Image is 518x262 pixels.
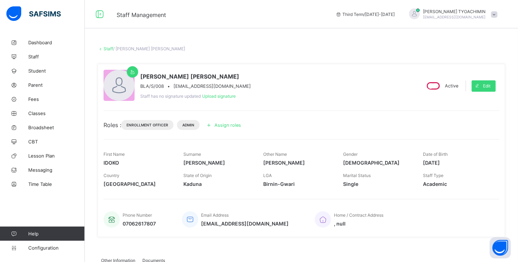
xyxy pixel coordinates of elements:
[104,46,113,51] a: Staff
[343,173,371,178] span: Marital Status
[483,83,490,89] span: Edit
[140,84,164,89] span: BLA/S/008
[183,173,212,178] span: State of Origin
[182,123,194,127] span: Admin
[343,152,358,157] span: Gender
[183,160,253,166] span: [PERSON_NAME]
[423,9,486,14] span: [PERSON_NAME] TYOACHIMIN
[423,160,492,166] span: [DATE]
[28,167,85,173] span: Messaging
[104,173,119,178] span: Country
[423,173,443,178] span: Staff Type
[183,152,201,157] span: Surname
[28,125,85,130] span: Broadsheet
[343,181,412,187] span: Single
[173,84,251,89] span: [EMAIL_ADDRESS][DOMAIN_NAME]
[104,160,173,166] span: IDOKO
[263,181,332,187] span: Birnin-Gwari
[140,84,251,89] div: •
[28,153,85,159] span: Lesson Plan
[214,123,241,128] span: Assign roles
[423,15,486,19] span: [EMAIL_ADDRESS][DOMAIN_NAME]
[183,181,253,187] span: Kaduna
[336,12,395,17] span: session/term information
[104,181,173,187] span: [GEOGRAPHIC_DATA]
[423,152,448,157] span: Date of Birth
[201,221,289,227] span: [EMAIL_ADDRESS][DOMAIN_NAME]
[140,93,201,99] span: Staff has no signature updated
[28,181,85,187] span: Time Table
[263,160,332,166] span: [PERSON_NAME]
[28,231,84,237] span: Help
[490,237,511,258] button: Open asap
[28,40,85,45] span: Dashboard
[263,173,272,178] span: LGA
[6,6,61,21] img: safsims
[104,121,121,129] span: Roles :
[126,123,168,127] span: Enrollment Officer
[28,96,85,102] span: Fees
[202,93,236,99] span: Upload signature
[334,221,383,227] span: , null
[28,54,85,59] span: Staff
[28,82,85,88] span: Parent
[104,152,125,157] span: First Name
[445,83,458,89] span: Active
[28,68,85,74] span: Student
[343,160,412,166] span: [DEMOGRAPHIC_DATA]
[28,245,84,251] span: Configuration
[402,8,501,20] div: DONALDTYOACHIMIN
[334,212,383,218] span: Home / Contract Address
[123,212,152,218] span: Phone Number
[201,212,229,218] span: Email Address
[117,11,166,18] span: Staff Management
[263,152,287,157] span: Other Name
[113,46,185,51] span: / [PERSON_NAME] [PERSON_NAME]
[28,139,85,144] span: CBT
[28,110,85,116] span: Classes
[123,221,156,227] span: 07062617807
[140,73,251,80] span: [PERSON_NAME] [PERSON_NAME]
[423,181,492,187] span: Academic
